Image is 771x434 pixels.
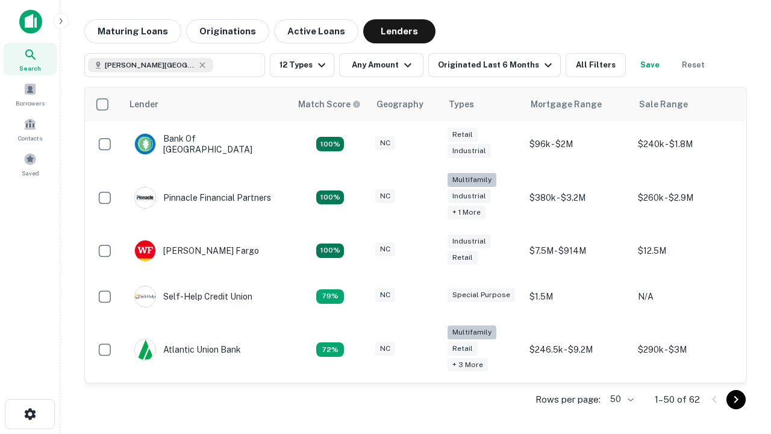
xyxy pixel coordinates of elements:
[135,187,155,208] img: picture
[523,167,632,228] td: $380k - $3.2M
[535,392,601,407] p: Rows per page:
[375,242,395,256] div: NC
[448,251,478,265] div: Retail
[632,274,740,319] td: N/A
[375,189,395,203] div: NC
[298,98,358,111] h6: Match Score
[84,19,181,43] button: Maturing Loans
[135,241,155,261] img: picture
[376,97,423,112] div: Geography
[711,338,771,395] iframe: Chat Widget
[291,87,369,121] th: Capitalize uses an advanced AI algorithm to match your search with the best lender. The match sco...
[726,390,746,409] button: Go to next page
[18,133,42,143] span: Contacts
[632,87,740,121] th: Sale Range
[523,274,632,319] td: $1.5M
[339,53,423,77] button: Any Amount
[448,234,491,248] div: Industrial
[449,97,474,112] div: Types
[274,19,358,43] button: Active Loans
[448,189,491,203] div: Industrial
[632,228,740,274] td: $12.5M
[4,43,57,75] a: Search
[523,87,632,121] th: Mortgage Range
[448,288,515,302] div: Special Purpose
[674,53,713,77] button: Reset
[4,113,57,145] a: Contacts
[448,173,496,187] div: Multifamily
[639,97,688,112] div: Sale Range
[605,391,635,408] div: 50
[270,53,334,77] button: 12 Types
[130,97,158,112] div: Lender
[298,98,361,111] div: Capitalize uses an advanced AI algorithm to match your search with the best lender. The match sco...
[316,244,344,258] div: Matching Properties: 15, hasApolloMatch: undefined
[105,60,195,71] span: [PERSON_NAME][GEOGRAPHIC_DATA], [GEOGRAPHIC_DATA]
[631,53,669,77] button: Save your search to get updates of matches that match your search criteria.
[4,148,57,180] a: Saved
[531,97,602,112] div: Mortgage Range
[4,78,57,110] a: Borrowers
[448,128,478,142] div: Retail
[655,392,700,407] p: 1–50 of 62
[316,342,344,357] div: Matching Properties: 10, hasApolloMatch: undefined
[134,187,271,209] div: Pinnacle Financial Partners
[375,288,395,302] div: NC
[448,325,496,339] div: Multifamily
[523,380,632,426] td: $200k - $3.3M
[16,98,45,108] span: Borrowers
[22,168,39,178] span: Saved
[134,240,259,262] div: [PERSON_NAME] Fargo
[122,87,291,121] th: Lender
[369,87,442,121] th: Geography
[632,380,740,426] td: $480k - $3.1M
[316,137,344,151] div: Matching Properties: 14, hasApolloMatch: undefined
[186,19,269,43] button: Originations
[632,121,740,167] td: $240k - $1.8M
[135,286,155,307] img: picture
[566,53,626,77] button: All Filters
[442,87,523,121] th: Types
[448,342,478,356] div: Retail
[375,136,395,150] div: NC
[448,206,485,219] div: + 1 more
[134,286,252,307] div: Self-help Credit Union
[632,167,740,228] td: $260k - $2.9M
[316,190,344,205] div: Matching Properties: 25, hasApolloMatch: undefined
[363,19,435,43] button: Lenders
[448,144,491,158] div: Industrial
[316,289,344,304] div: Matching Properties: 11, hasApolloMatch: undefined
[134,133,279,155] div: Bank Of [GEOGRAPHIC_DATA]
[135,339,155,360] img: picture
[375,342,395,356] div: NC
[632,319,740,380] td: $290k - $3M
[19,10,42,34] img: capitalize-icon.png
[523,228,632,274] td: $7.5M - $914M
[523,121,632,167] td: $96k - $2M
[135,134,155,154] img: picture
[438,58,555,72] div: Originated Last 6 Months
[523,319,632,380] td: $246.5k - $9.2M
[428,53,561,77] button: Originated Last 6 Months
[134,339,241,360] div: Atlantic Union Bank
[448,358,488,372] div: + 3 more
[19,63,41,73] span: Search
